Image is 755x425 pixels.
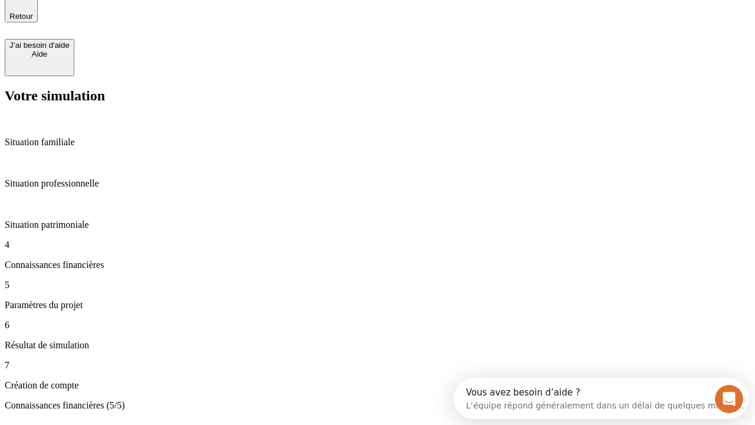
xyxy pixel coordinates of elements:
p: 7 [5,360,750,371]
p: Situation patrimoniale [5,220,750,230]
div: L’équipe répond généralement dans un délai de quelques minutes. [12,19,290,32]
p: Situation familiale [5,137,750,148]
div: Aide [9,50,70,58]
button: J’ai besoin d'aideAide [5,39,74,76]
iframe: Intercom live chat discovery launcher [454,378,749,419]
div: Ouvrir le Messenger Intercom [5,5,325,37]
p: Résultat de simulation [5,340,750,351]
div: Vous avez besoin d’aide ? [12,10,290,19]
p: Situation professionnelle [5,178,750,189]
p: Connaissances financières [5,260,750,270]
p: Connaissances financières (5/5) [5,400,750,411]
p: 6 [5,320,750,331]
p: 4 [5,240,750,250]
div: J’ai besoin d'aide [9,41,70,50]
iframe: Intercom live chat [715,385,743,413]
h2: Votre simulation [5,88,750,104]
p: Création de compte [5,380,750,391]
p: Paramètres du projet [5,300,750,310]
p: 5 [5,280,750,290]
span: Retour [9,12,33,21]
